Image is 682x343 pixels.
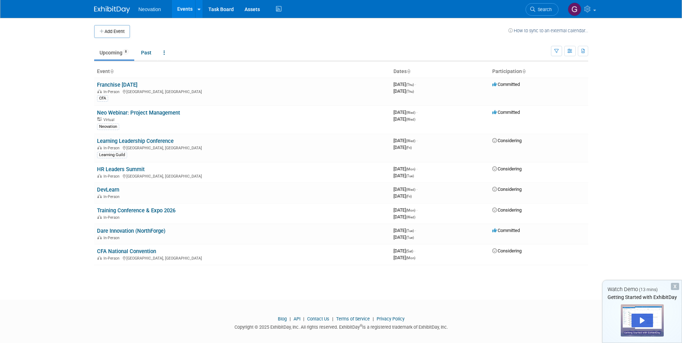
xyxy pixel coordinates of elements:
span: (Tue) [406,229,414,233]
div: Watch Demo [603,286,682,293]
span: In-Person [103,146,122,150]
span: - [416,187,417,192]
span: (Thu) [406,90,414,93]
a: Past [136,46,157,59]
span: Considering [492,187,522,192]
span: [DATE] [393,214,415,219]
span: | [288,316,292,322]
a: Learning Leadership Conference [97,138,174,144]
span: (Wed) [406,215,415,219]
a: Upcoming8 [94,46,134,59]
span: Considering [492,138,522,143]
img: ExhibitDay [94,6,130,13]
span: - [414,248,415,253]
div: [GEOGRAPHIC_DATA], [GEOGRAPHIC_DATA] [97,145,388,150]
img: Virtual Event [97,117,102,121]
span: Neovation [139,6,161,12]
span: (Thu) [406,83,414,87]
a: Dare Innovation (NorthForge) [97,228,165,234]
div: Getting Started with ExhibitDay [603,294,682,301]
a: Privacy Policy [377,316,405,322]
span: [DATE] [393,235,414,240]
img: In-Person Event [97,90,102,93]
a: HR Leaders Summit [97,166,145,173]
span: - [416,110,417,115]
span: (Mon) [406,167,415,171]
span: [DATE] [393,116,415,122]
span: [DATE] [393,82,416,87]
a: API [294,316,300,322]
span: [DATE] [393,145,412,150]
div: Learning Guild [97,152,127,158]
span: In-Person [103,194,122,199]
span: Virtual [103,117,116,122]
a: Blog [278,316,287,322]
span: Committed [492,82,520,87]
a: Terms of Service [336,316,370,322]
span: (Mon) [406,208,415,212]
span: (Mon) [406,256,415,260]
sup: ® [360,324,362,328]
a: Training Conference & Expo 2026 [97,207,175,214]
th: Dates [391,66,489,78]
span: [DATE] [393,166,417,171]
th: Participation [489,66,588,78]
span: [DATE] [393,187,417,192]
span: [DATE] [393,110,417,115]
div: [GEOGRAPHIC_DATA], [GEOGRAPHIC_DATA] [97,88,388,94]
span: In-Person [103,90,122,94]
div: Play [632,314,653,327]
span: - [415,82,416,87]
span: Committed [492,228,520,233]
div: CFA [97,95,108,102]
div: [GEOGRAPHIC_DATA], [GEOGRAPHIC_DATA] [97,173,388,179]
span: - [416,166,417,171]
img: In-Person Event [97,194,102,198]
span: (Tue) [406,174,414,178]
span: Committed [492,110,520,115]
span: (Sat) [406,249,413,253]
a: DevLearn [97,187,119,193]
a: Franchise [DATE] [97,82,137,88]
span: (13 mins) [639,287,658,292]
span: (Wed) [406,117,415,121]
a: Sort by Start Date [407,68,410,74]
span: 8 [123,49,129,54]
span: - [415,228,416,233]
div: Dismiss [671,283,679,290]
span: Search [535,7,552,12]
a: CFA National Convention [97,248,156,255]
span: (Wed) [406,139,415,143]
span: | [371,316,376,322]
img: In-Person Event [97,174,102,178]
span: [DATE] [393,88,414,94]
span: (Fri) [406,146,412,150]
span: In-Person [103,256,122,261]
span: Considering [492,207,522,213]
span: Considering [492,248,522,253]
span: In-Person [103,174,122,179]
img: In-Person Event [97,146,102,149]
img: In-Person Event [97,215,102,219]
span: Considering [492,166,522,171]
img: In-Person Event [97,256,102,260]
span: (Tue) [406,236,414,240]
span: [DATE] [393,248,415,253]
span: [DATE] [393,228,416,233]
span: - [416,207,417,213]
span: [DATE] [393,207,417,213]
a: Sort by Participation Type [522,68,526,74]
th: Event [94,66,391,78]
div: Neovation [97,124,119,130]
button: Add Event [94,25,130,38]
img: Gabi Da Rocha [568,3,581,16]
span: (Wed) [406,188,415,192]
a: How to sync to an external calendar... [508,28,588,33]
span: In-Person [103,236,122,240]
span: (Wed) [406,111,415,115]
div: [GEOGRAPHIC_DATA], [GEOGRAPHIC_DATA] [97,255,388,261]
span: [DATE] [393,138,417,143]
span: | [330,316,335,322]
span: In-Person [103,215,122,220]
span: [DATE] [393,173,414,178]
